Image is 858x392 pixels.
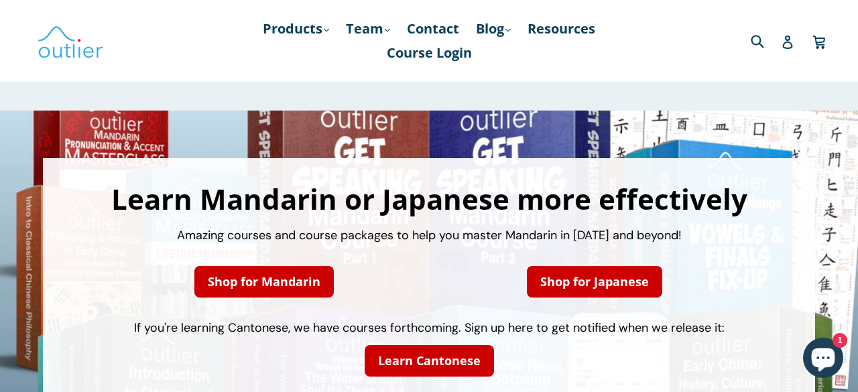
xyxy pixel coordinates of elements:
[56,185,802,213] h1: Learn Mandarin or Japanese more effectively
[747,27,784,54] input: Search
[134,320,725,336] span: If you're learning Cantonese, we have courses forthcoming. Sign up here to get notified when we r...
[339,17,397,41] a: Team
[380,41,479,65] a: Course Login
[177,227,682,243] span: Amazing courses and course packages to help you master Mandarin in [DATE] and beyond!
[521,17,602,41] a: Resources
[527,266,662,298] a: Shop for Japanese
[194,266,334,298] a: Shop for Mandarin
[469,17,517,41] a: Blog
[400,17,466,41] a: Contact
[365,345,494,377] a: Learn Cantonese
[799,338,847,381] inbox-online-store-chat: Shopify online store chat
[37,21,104,60] img: Outlier Linguistics
[256,17,336,41] a: Products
